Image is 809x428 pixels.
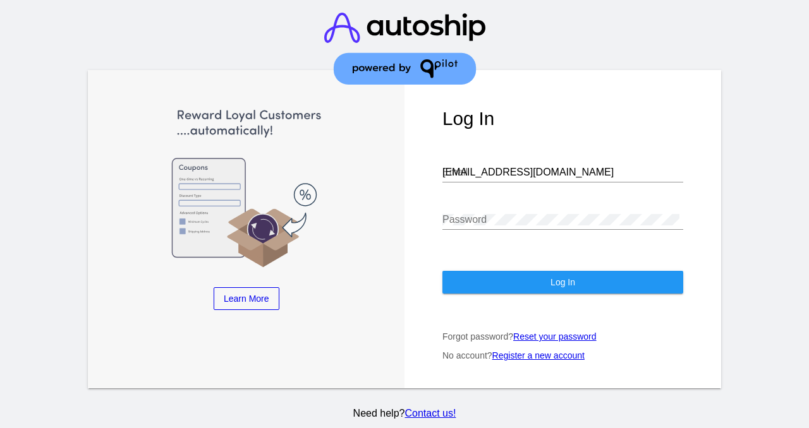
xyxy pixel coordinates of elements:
[442,271,683,294] button: Log In
[442,331,683,342] p: Forgot password?
[442,108,683,129] h1: Log In
[224,294,269,304] span: Learn More
[550,277,575,287] span: Log In
[442,350,683,360] p: No account?
[214,287,279,310] a: Learn More
[513,331,597,342] a: Reset your password
[492,350,585,360] a: Register a new account
[85,408,724,419] p: Need help?
[404,408,456,419] a: Contact us!
[126,108,367,268] img: Apply Coupons Automatically to Scheduled Orders with QPilot
[442,167,683,178] input: Email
